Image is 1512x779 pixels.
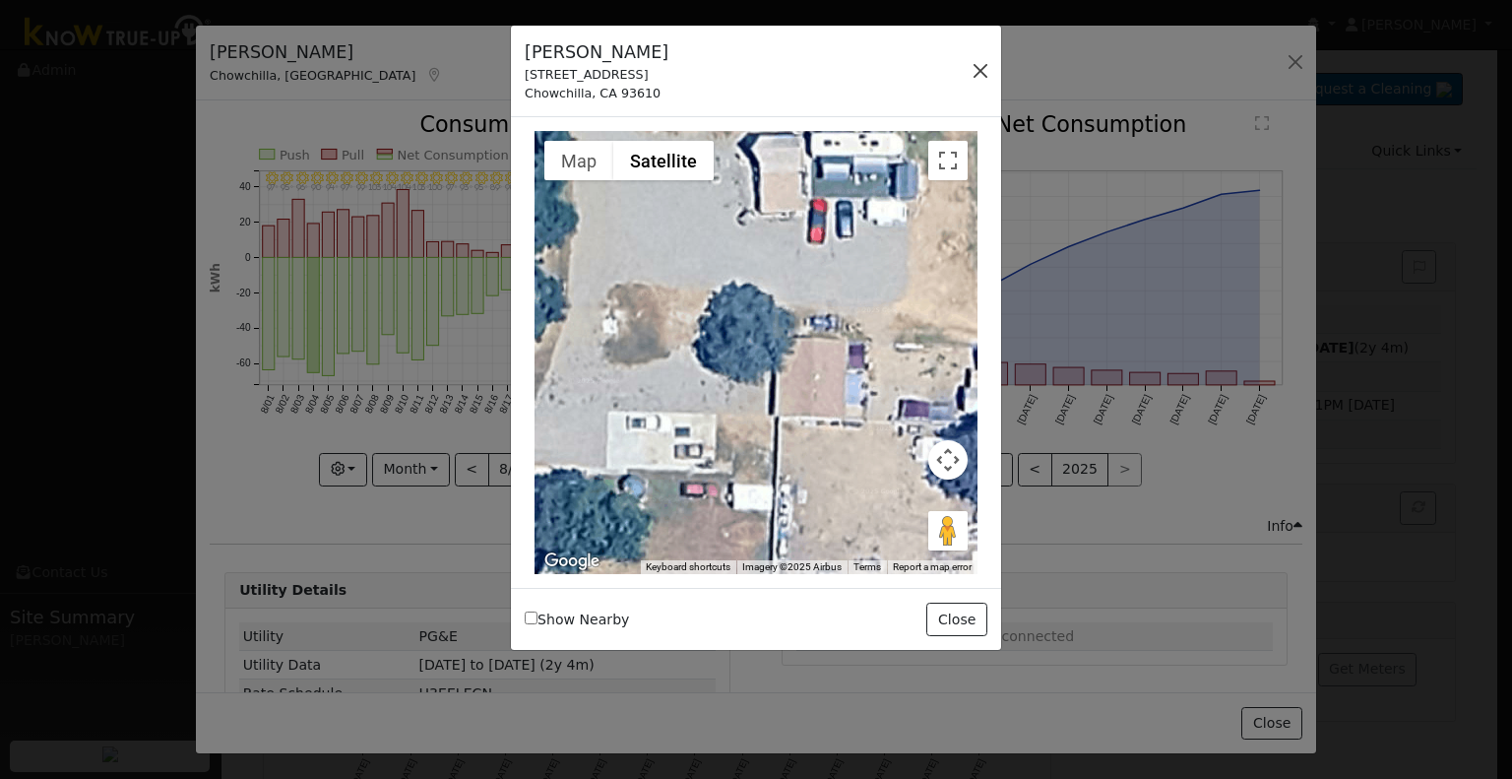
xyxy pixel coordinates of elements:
button: Keyboard shortcuts [646,560,730,574]
div: [STREET_ADDRESS] [525,65,668,84]
button: Toggle fullscreen view [928,141,968,180]
button: Map camera controls [928,440,968,480]
a: Report a map error [893,561,972,572]
label: Show Nearby [525,610,629,630]
div: Chowchilla, CA 93610 [525,84,668,102]
h5: [PERSON_NAME] [525,39,668,65]
button: Show satellite imagery [613,141,714,180]
button: Show street map [544,141,613,180]
input: Show Nearby [525,612,537,624]
a: Terms (opens in new tab) [853,561,881,572]
a: Open this area in Google Maps (opens a new window) [539,549,604,574]
span: Imagery ©2025 Airbus [742,561,842,572]
img: Google [539,549,604,574]
button: Close [926,603,986,636]
button: Drag Pegman onto the map to open Street View [928,511,968,551]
